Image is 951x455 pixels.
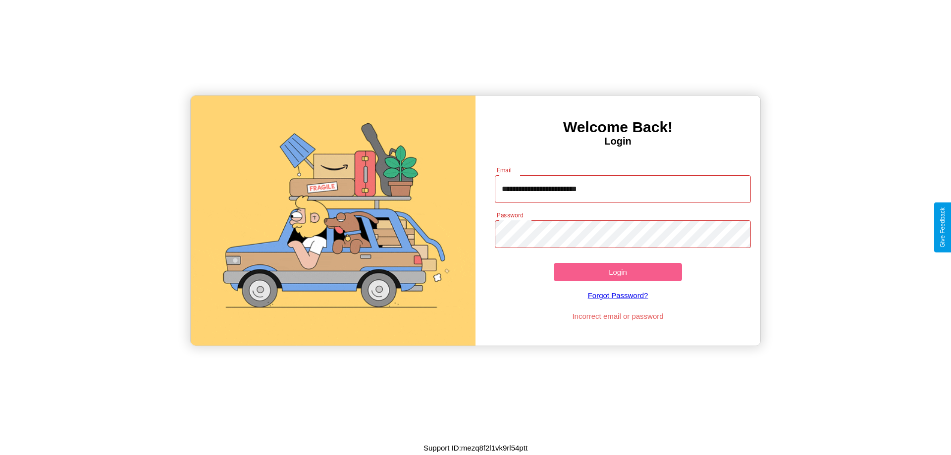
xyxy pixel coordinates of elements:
p: Support ID: mezq8f2l1vk9rl54ptt [423,441,528,455]
button: Login [554,263,682,281]
label: Password [497,211,523,219]
h4: Login [475,136,760,147]
h3: Welcome Back! [475,119,760,136]
img: gif [191,96,475,346]
p: Incorrect email or password [490,309,746,323]
label: Email [497,166,512,174]
a: Forgot Password? [490,281,746,309]
div: Give Feedback [939,207,946,248]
